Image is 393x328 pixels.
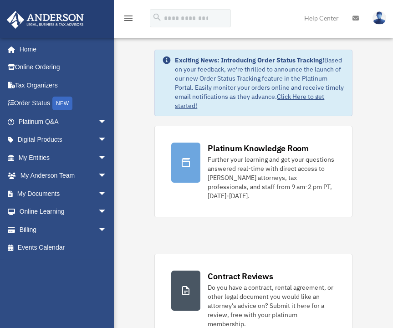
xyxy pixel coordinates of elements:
[208,143,309,154] div: Platinum Knowledge Room
[98,220,116,239] span: arrow_drop_down
[4,11,87,29] img: Anderson Advisors Platinum Portal
[52,97,72,110] div: NEW
[6,113,121,131] a: Platinum Q&Aarrow_drop_down
[152,12,162,22] i: search
[175,56,344,110] div: Based on your feedback, we're thrilled to announce the launch of our new Order Status Tracking fe...
[6,220,121,239] a: Billingarrow_drop_down
[175,92,324,110] a: Click Here to get started!
[6,131,121,149] a: Digital Productsarrow_drop_down
[175,56,324,64] strong: Exciting News: Introducing Order Status Tracking!
[98,113,116,131] span: arrow_drop_down
[373,11,386,25] img: User Pic
[154,126,352,217] a: Platinum Knowledge Room Further your learning and get your questions answered real-time with dire...
[98,131,116,149] span: arrow_drop_down
[208,155,335,200] div: Further your learning and get your questions answered real-time with direct access to [PERSON_NAM...
[6,58,121,77] a: Online Ordering
[6,40,116,58] a: Home
[208,271,273,282] div: Contract Reviews
[98,167,116,185] span: arrow_drop_down
[6,149,121,167] a: My Entitiesarrow_drop_down
[98,203,116,221] span: arrow_drop_down
[6,239,121,257] a: Events Calendar
[6,184,121,203] a: My Documentsarrow_drop_down
[98,184,116,203] span: arrow_drop_down
[6,203,121,221] a: Online Learningarrow_drop_down
[98,149,116,167] span: arrow_drop_down
[6,167,121,185] a: My Anderson Teamarrow_drop_down
[123,13,134,24] i: menu
[6,94,121,113] a: Order StatusNEW
[6,76,121,94] a: Tax Organizers
[123,16,134,24] a: menu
